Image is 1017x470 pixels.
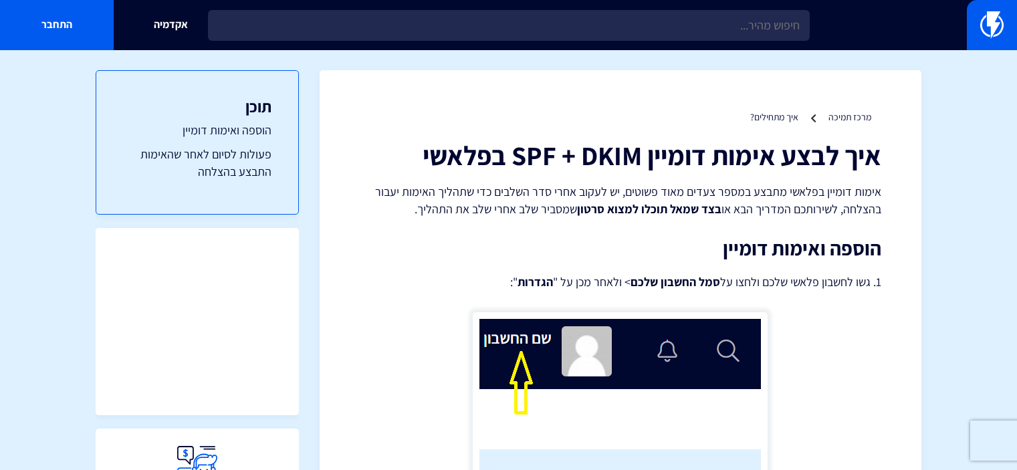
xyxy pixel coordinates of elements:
h2: הוספה ואימות דומיין [360,237,881,259]
a: מרכז תמיכה [828,111,871,123]
input: חיפוש מהיר... [208,10,810,41]
h3: תוכן [123,98,271,115]
a: פעולות לסיום לאחר שהאימות התבצע בהצלחה [123,146,271,180]
strong: בצד שמאל תוכלו למצוא סרטון [577,201,721,217]
p: 1. גשו לחשבון פלאשי שלכם ולחצו על > ולאחר מכן על " ": [360,273,881,291]
strong: הגדרות [518,274,553,289]
strong: סמל החשבון שלכם [631,274,720,289]
p: אימות דומיין בפלאשי מתבצע במספר צעדים מאוד פשוטים, יש לעקוב אחרי סדר השלבים כדי שתהליך האימות יעב... [360,183,881,217]
a: הוספה ואימות דומיין [123,122,271,139]
h1: איך לבצע אימות דומיין SPF + DKIM בפלאשי [360,140,881,170]
a: איך מתחילים? [750,111,798,123]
